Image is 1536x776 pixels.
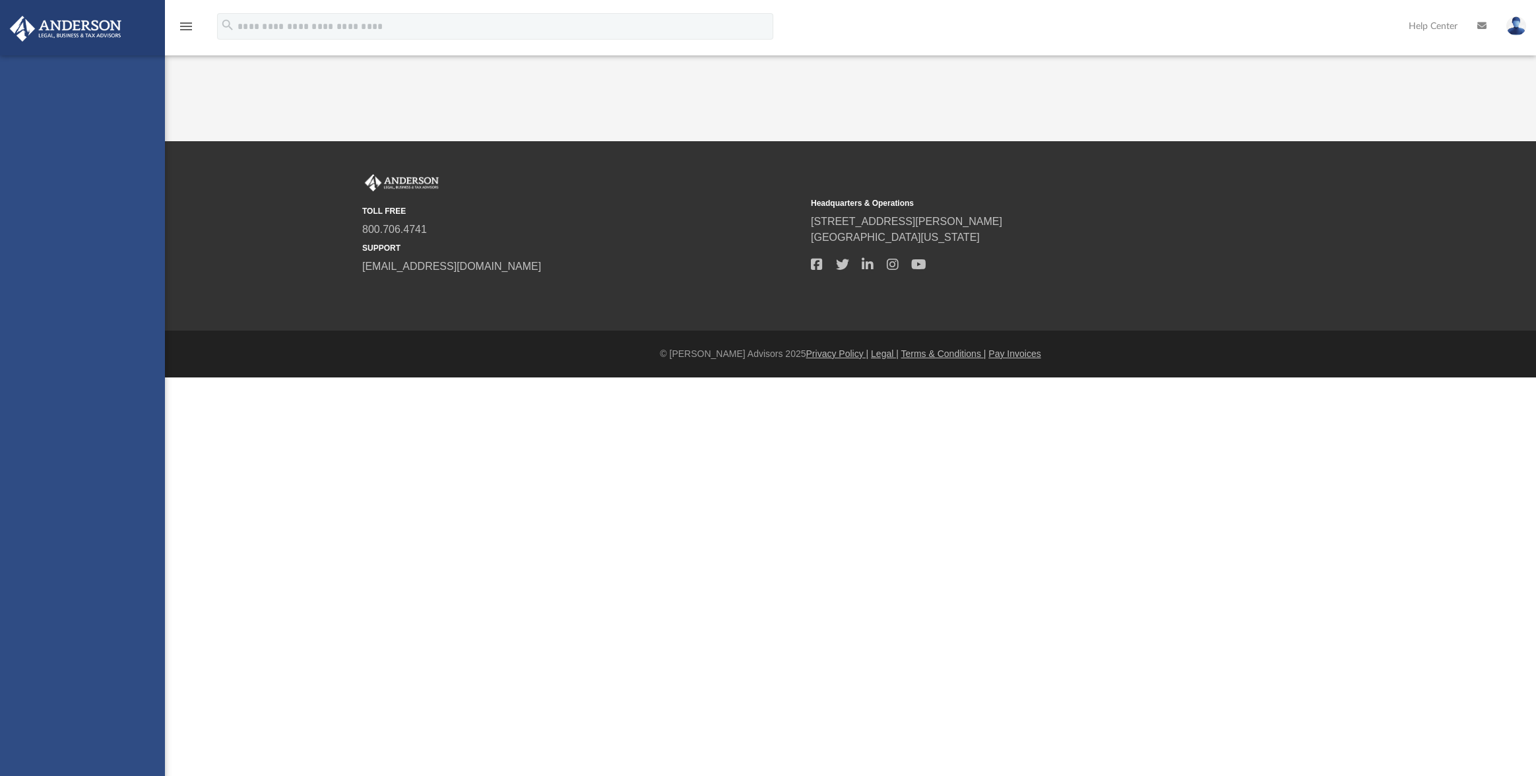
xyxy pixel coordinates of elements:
[362,242,802,254] small: SUPPORT
[806,348,869,359] a: Privacy Policy |
[362,174,441,191] img: Anderson Advisors Platinum Portal
[178,18,194,34] i: menu
[178,25,194,34] a: menu
[811,232,980,243] a: [GEOGRAPHIC_DATA][US_STATE]
[165,347,1536,361] div: © [PERSON_NAME] Advisors 2025
[362,261,541,272] a: [EMAIL_ADDRESS][DOMAIN_NAME]
[1506,16,1526,36] img: User Pic
[6,16,125,42] img: Anderson Advisors Platinum Portal
[362,205,802,217] small: TOLL FREE
[362,224,427,235] a: 800.706.4741
[811,216,1002,227] a: [STREET_ADDRESS][PERSON_NAME]
[220,18,235,32] i: search
[871,348,899,359] a: Legal |
[901,348,986,359] a: Terms & Conditions |
[988,348,1040,359] a: Pay Invoices
[811,197,1250,209] small: Headquarters & Operations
